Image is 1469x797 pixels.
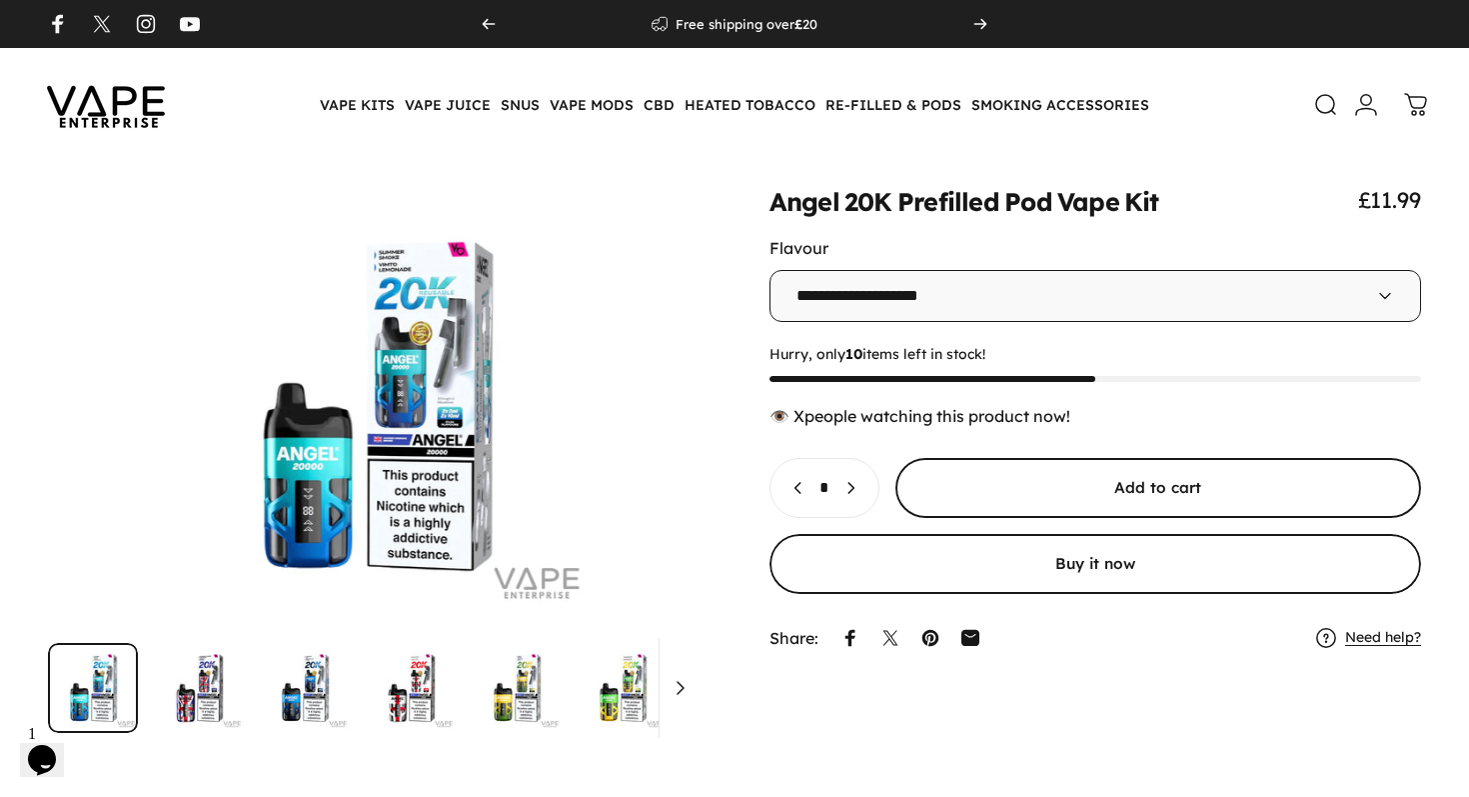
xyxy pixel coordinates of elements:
button: Add to cart [895,458,1421,518]
strong: £ [794,16,802,32]
span: Hurry, only items left in stock! [769,346,1421,364]
iframe: chat widget [20,717,84,777]
img: Angel 20K Prefilled Pod Vape Kit [684,643,773,733]
summary: SNUS [496,84,545,126]
summary: CBD [639,84,680,126]
a: 0 items [1394,83,1438,127]
animate-element: Vape [1057,189,1119,214]
p: Free shipping over 20 [676,16,817,32]
button: Buy it now [769,534,1421,594]
animate-element: Angel [769,189,839,214]
button: Go to item [48,643,138,733]
nav: Primary [315,84,1154,126]
animate-element: Pod [1004,189,1052,214]
summary: VAPE MODS [545,84,639,126]
button: Go to item [472,643,562,733]
button: Decrease quantity for Angel 20K Prefilled Pod Vape Kit [770,459,816,517]
button: Go to item [154,643,244,733]
button: Go to item [578,643,668,733]
img: Vape Enterprise [16,58,196,152]
button: Increase quantity for Angel 20K Prefilled Pod Vape Kit [832,459,878,517]
animate-element: Kit [1124,189,1159,214]
summary: RE-FILLED & PODS [820,84,966,126]
img: Angel 20K Prefilled Pod Vape Kit [48,643,138,733]
img: Angel 20K Prefilled Pod Vape Kit [260,643,350,733]
a: Need help? [1345,629,1421,647]
button: Go to item [260,643,350,733]
summary: SMOKING ACCESSORIES [966,84,1154,126]
strong: 10 [845,345,862,363]
img: Angel 20K Prefilled Pod Vape Kit [578,643,668,733]
button: Open media 1 in modal [48,186,700,627]
div: 👁️ people watching this product now! [769,406,1421,426]
button: Go to item [684,643,773,733]
summary: VAPE KITS [315,84,400,126]
summary: HEATED TOBACCO [680,84,820,126]
img: Angel 20K Prefilled Pod Vape Kit [154,643,244,733]
button: Go to item [366,643,456,733]
img: Angel 20K Prefilled Pod Vape Kit [472,643,562,733]
summary: VAPE JUICE [400,84,496,126]
span: £11.99 [1358,186,1421,214]
img: Angel 20K Prefilled Pod Vape Kit [366,643,456,733]
p: Share: [769,630,818,646]
media-gallery: Gallery Viewer [48,186,700,733]
label: Flavour [769,238,828,258]
animate-element: 20K [844,189,892,214]
animate-element: Prefilled [897,189,999,214]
